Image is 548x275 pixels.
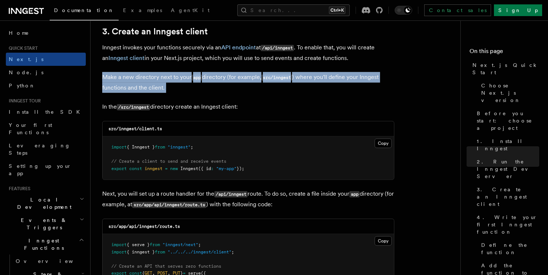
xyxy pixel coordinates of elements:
[9,69,43,75] span: Node.js
[16,258,91,264] span: Overview
[191,144,193,150] span: ;
[132,202,206,208] code: src/app/api/inngest/route.ts
[9,29,29,37] span: Home
[6,193,86,214] button: Local Development
[9,83,35,88] span: Python
[180,166,198,171] span: Inngest
[145,166,162,171] span: inngest
[108,224,180,229] code: src/app/api/inngest/route.ts
[478,238,539,259] a: Define the function
[6,118,86,139] a: Your first Functions
[474,183,539,211] a: 3. Create an Inngest client
[111,166,127,171] span: export
[261,45,294,51] code: /api/inngest
[162,242,198,247] span: "inngest/next"
[470,59,539,79] a: Next.js Quick Start
[111,144,127,150] span: import
[155,144,165,150] span: from
[150,242,160,247] span: from
[127,242,150,247] span: { serve }
[6,26,86,39] a: Home
[6,214,86,234] button: Events & Triggers
[6,139,86,159] a: Leveraging Steps
[237,4,350,16] button: Search...Ctrl+K
[119,2,166,20] a: Examples
[111,264,221,269] span: // Create an API that serves zero functions
[231,249,234,255] span: ;
[170,166,178,171] span: new
[375,139,392,148] button: Copy
[198,242,201,247] span: ;
[474,155,539,183] a: 2. Run the Inngest Dev Server
[478,79,539,107] a: Choose Next.js version
[192,75,202,81] code: app
[50,2,119,20] a: Documentation
[477,186,539,208] span: 3. Create an Inngest client
[102,72,394,93] p: Make a new directory next to your directory (for example, ) where you'll define your Inngest func...
[261,75,292,81] code: src/inngest
[6,159,86,180] a: Setting up your app
[6,196,80,211] span: Local Development
[165,166,168,171] span: =
[221,44,256,51] a: API endpoint
[477,137,539,152] span: 1. Install Inngest
[9,109,84,115] span: Install the SDK
[214,191,248,197] code: /api/inngest
[6,216,80,231] span: Events & Triggers
[129,166,142,171] span: const
[477,214,539,236] span: 4. Write your first Inngest function
[108,126,162,131] code: src/inngest/client.ts
[474,211,539,238] a: 4. Write your first Inngest function
[13,255,86,268] a: Overview
[123,7,162,13] span: Examples
[474,135,539,155] a: 1. Install Inngest
[102,102,394,112] p: In the directory create an Inngest client:
[6,66,86,79] a: Node.js
[127,249,155,255] span: { inngest }
[9,56,43,62] span: Next.js
[54,7,114,13] span: Documentation
[117,104,150,110] code: /src/inngest
[102,189,394,210] p: Next, you will set up a route handler for the route. To do so, create a file inside your director...
[171,7,210,13] span: AgentKit
[6,105,86,118] a: Install the SDK
[472,61,539,76] span: Next.js Quick Start
[6,237,79,252] span: Inngest Functions
[329,7,345,14] kbd: Ctrl+K
[9,143,70,156] span: Leveraging Steps
[474,107,539,135] a: Before you start: choose a project
[424,4,491,16] a: Contact sales
[470,47,539,59] h4: On this page
[216,166,237,171] span: "my-app"
[6,53,86,66] a: Next.js
[6,79,86,92] a: Python
[155,249,165,255] span: from
[481,241,539,256] span: Define the function
[198,166,211,171] span: ({ id
[477,158,539,180] span: 2. Run the Inngest Dev Server
[9,163,72,176] span: Setting up your app
[349,191,360,197] code: app
[111,242,127,247] span: import
[6,45,38,51] span: Quick start
[375,236,392,246] button: Copy
[395,6,412,15] button: Toggle dark mode
[102,26,208,37] a: 3. Create an Inngest client
[6,186,30,192] span: Features
[111,249,127,255] span: import
[237,166,244,171] span: });
[111,159,226,164] span: // Create a client to send and receive events
[168,249,231,255] span: "../../../inngest/client"
[6,234,86,255] button: Inngest Functions
[6,98,41,104] span: Inngest tour
[211,166,214,171] span: :
[477,110,539,132] span: Before you start: choose a project
[102,42,394,63] p: Inngest invokes your functions securely via an at . To enable that, you will create an in your Ne...
[481,82,539,104] span: Choose Next.js version
[108,54,145,61] a: Inngest client
[127,144,155,150] span: { Inngest }
[168,144,191,150] span: "inngest"
[9,122,52,135] span: Your first Functions
[494,4,542,16] a: Sign Up
[166,2,214,20] a: AgentKit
